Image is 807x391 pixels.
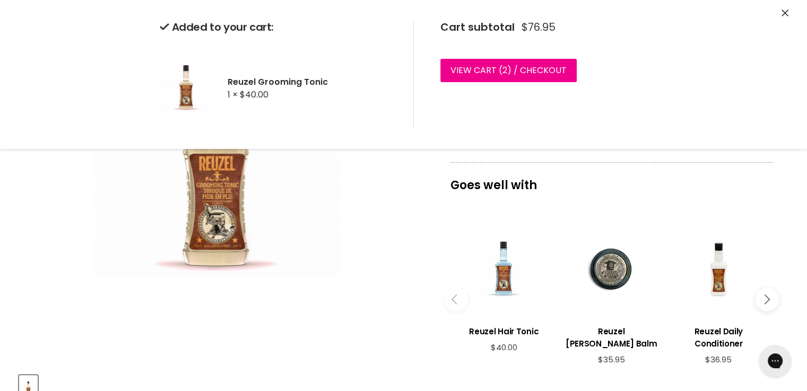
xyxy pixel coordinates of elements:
iframe: Gorgias live chat messenger [754,341,796,380]
a: View product:Reuzel Hair Tonic [456,317,552,343]
a: View product:Reuzel Beard Balm [563,317,660,355]
a: View cart (2) / Checkout [440,59,577,82]
h2: Reuzel Grooming Tonic [228,76,396,87]
h3: Reuzel Daily Conditioner [670,325,767,350]
a: View product:Reuzel Daily Conditioner [670,317,767,355]
span: Cart subtotal [440,20,515,34]
span: 1 × [228,88,238,101]
p: Goes well with [450,162,773,197]
span: $36.95 [705,354,732,365]
span: 2 [502,64,507,76]
span: $40.00 [240,88,268,101]
img: Reuzel Grooming Tonic [160,48,213,128]
span: $40.00 [491,342,517,353]
span: $76.95 [522,21,556,33]
span: $35.95 [597,354,624,365]
h3: Reuzel Hair Tonic [456,325,552,337]
h2: Added to your cart: [160,21,396,33]
button: Close [782,8,788,19]
h3: Reuzel [PERSON_NAME] Balm [563,325,660,350]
